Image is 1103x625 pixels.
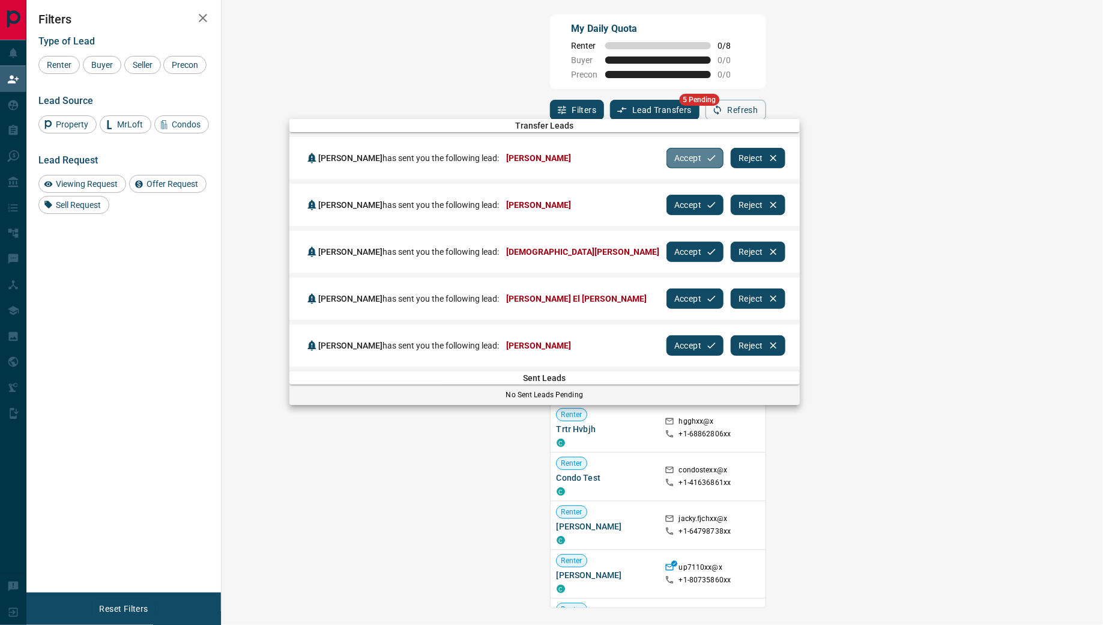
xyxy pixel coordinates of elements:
button: Accept [666,195,724,215]
span: [DEMOGRAPHIC_DATA][PERSON_NAME] [506,247,659,257]
span: has sent you the following lead: [318,341,499,350]
span: [PERSON_NAME] [318,341,382,350]
span: Sent Leads [289,373,800,383]
span: has sent you the following lead: [318,294,499,303]
span: [PERSON_NAME] [318,247,382,257]
button: Reject [731,195,785,215]
button: Accept [666,335,724,356]
button: Reject [731,288,785,309]
button: Accept [666,242,724,262]
span: [PERSON_NAME] [318,153,382,163]
span: has sent you the following lead: [318,247,499,257]
span: [PERSON_NAME] [318,200,382,210]
span: has sent you the following lead: [318,153,499,163]
span: [PERSON_NAME] El [PERSON_NAME] [506,294,647,303]
span: [PERSON_NAME] [506,153,571,163]
button: Reject [731,242,785,262]
span: [PERSON_NAME] [318,294,382,303]
span: Transfer Leads [289,121,800,130]
span: [PERSON_NAME] [506,341,571,350]
button: Accept [666,148,724,168]
button: Accept [666,288,724,309]
p: No Sent Leads Pending [289,389,800,400]
button: Reject [731,335,785,356]
button: Reject [731,148,785,168]
span: has sent you the following lead: [318,200,499,210]
span: [PERSON_NAME] [506,200,571,210]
